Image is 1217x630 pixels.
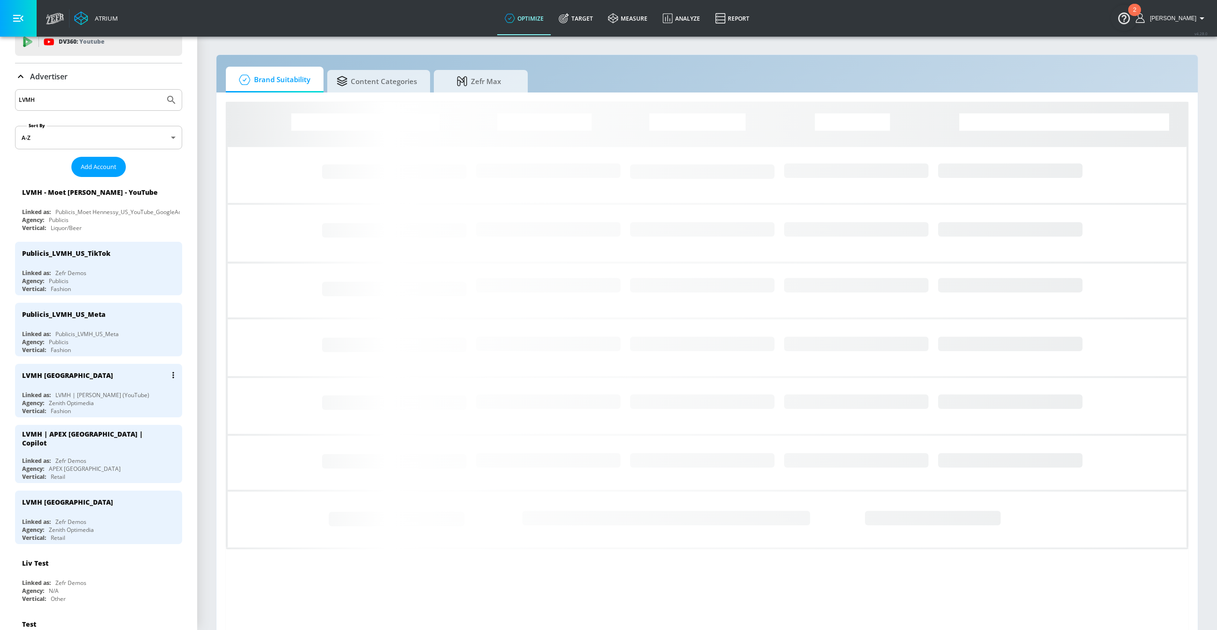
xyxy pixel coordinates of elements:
div: Vertical: [22,285,46,293]
a: Report [708,1,757,35]
div: Publicis_LVMH_US_TikTok [22,249,110,258]
div: Atrium [91,14,118,23]
div: Zefr Demos [55,269,86,277]
button: [PERSON_NAME] [1136,13,1208,24]
div: LVMH [GEOGRAPHIC_DATA]Linked as:LVMH | [PERSON_NAME] (YouTube)Agency:Zenith OptimediaVertical:Fas... [15,364,182,417]
div: Vertical: [22,346,46,354]
div: A-Z [15,126,182,149]
div: LVMH [GEOGRAPHIC_DATA] [22,371,113,380]
input: Search by name [19,94,161,106]
span: Add Account [81,161,116,172]
div: Other [51,595,66,603]
div: LVMH - Moet [PERSON_NAME] - YouTubeLinked as:Publicis_Moet Hennessy_US_YouTube_GoogleAdsAgency:Pu... [15,181,182,234]
div: Linked as: [22,579,51,587]
div: Agency: [22,526,44,534]
div: Publicis_LVMH_US_TikTokLinked as:Zefr DemosAgency:PublicisVertical:Fashion [15,242,182,295]
div: Liv Test [22,559,48,568]
div: DV360: Youtube [15,28,182,56]
div: Linked as: [22,518,51,526]
a: Analyze [655,1,708,35]
button: Open Resource Center, 2 new notifications [1111,5,1137,31]
div: Fashion [51,346,71,354]
div: LVMH [GEOGRAPHIC_DATA]Linked as:Zefr DemosAgency:Zenith OptimediaVertical:Retail [15,491,182,544]
div: Linked as: [22,269,51,277]
div: LVMH [GEOGRAPHIC_DATA] [22,498,113,507]
div: Publicis_LVMH_US_Meta [22,310,106,319]
div: LVMH | APEX [GEOGRAPHIC_DATA] | Copilot [22,430,167,447]
div: Liquor/Beer [51,224,82,232]
div: Vertical: [22,534,46,542]
div: Agency: [22,277,44,285]
div: Vertical: [22,473,46,481]
div: Publicis [49,338,69,346]
div: Fashion [51,285,71,293]
div: LVMH | APEX [GEOGRAPHIC_DATA] | CopilotLinked as:Zefr DemosAgency:APEX [GEOGRAPHIC_DATA]Vertical:... [15,425,182,483]
div: Zefr Demos [55,518,86,526]
div: Retail [51,534,65,542]
span: Zefr Max [443,70,515,92]
div: Zefr Demos [55,457,86,465]
p: Youtube [79,37,104,46]
div: 2 [1133,10,1136,22]
div: Publicis_LVMH_US_MetaLinked as:Publicis_LVMH_US_MetaAgency:PublicisVertical:Fashion [15,303,182,356]
div: Linked as: [22,330,51,338]
div: Agency: [22,587,44,595]
button: Add Account [71,157,126,177]
div: Agency: [22,465,44,473]
div: Publicis [49,216,69,224]
span: v 4.28.0 [1194,31,1208,36]
div: Test [22,620,36,629]
div: Liv TestLinked as:Zefr DemosAgency:N/AVertical:Other [15,552,182,605]
div: Publicis_LVMH_US_Meta [55,330,119,338]
div: Vertical: [22,407,46,415]
div: LVMH | [PERSON_NAME] (YouTube) [55,391,149,399]
div: LVMH - Moet [PERSON_NAME] - YouTube [22,188,158,197]
p: Advertiser [30,71,68,82]
div: N/A [49,587,59,595]
div: Publicis_Moet Hennessy_US_YouTube_GoogleAds [55,208,185,216]
div: Retail [51,473,65,481]
div: Zenith Optimedia [49,399,94,407]
div: Publicis [49,277,69,285]
div: Linked as: [22,457,51,465]
a: Atrium [74,11,118,25]
p: DV360: [59,37,104,47]
a: optimize [497,1,551,35]
div: Agency: [22,216,44,224]
a: Target [551,1,601,35]
div: Zefr Demos [55,579,86,587]
div: APEX [GEOGRAPHIC_DATA] [49,465,121,473]
span: Brand Suitability [235,69,310,91]
a: measure [601,1,655,35]
div: Advertiser [15,63,182,90]
div: Agency: [22,399,44,407]
label: Sort By [27,123,47,129]
span: login as: shannon.belforti@zefr.com [1146,15,1196,22]
div: Vertical: [22,224,46,232]
div: Agency: [22,338,44,346]
div: Linked as: [22,208,51,216]
div: Linked as: [22,391,51,399]
div: Vertical: [22,595,46,603]
span: Content Categories [337,70,417,92]
div: Fashion [51,407,71,415]
div: Zenith Optimedia [49,526,94,534]
button: Submit Search [161,90,182,110]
